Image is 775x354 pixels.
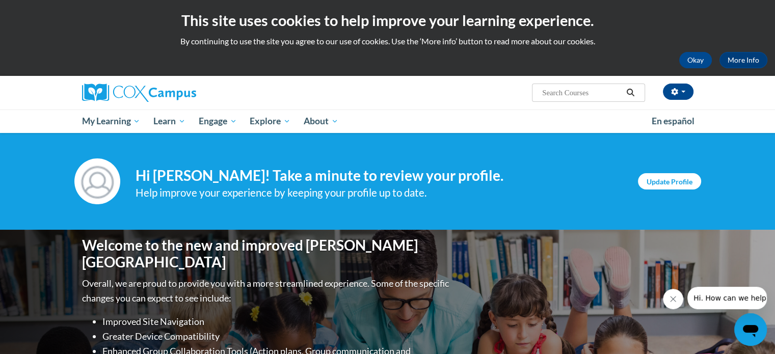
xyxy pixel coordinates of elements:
[136,167,623,184] h4: Hi [PERSON_NAME]! Take a minute to review your profile.
[297,110,345,133] a: About
[541,87,623,99] input: Search Courses
[102,329,451,344] li: Greater Device Compatibility
[652,116,694,126] span: En español
[74,158,120,204] img: Profile Image
[243,110,297,133] a: Explore
[8,10,767,31] h2: This site uses cookies to help improve your learning experience.
[82,276,451,306] p: Overall, we are proud to provide you with a more streamlined experience. Some of the specific cha...
[67,110,709,133] div: Main menu
[663,289,683,309] iframe: Close message
[679,52,712,68] button: Okay
[82,237,451,271] h1: Welcome to the new and improved [PERSON_NAME][GEOGRAPHIC_DATA]
[153,115,185,127] span: Learn
[147,110,192,133] a: Learn
[102,314,451,329] li: Improved Site Navigation
[638,173,701,189] a: Update Profile
[304,115,338,127] span: About
[136,184,623,201] div: Help improve your experience by keeping your profile up to date.
[82,115,140,127] span: My Learning
[250,115,290,127] span: Explore
[6,7,83,15] span: Hi. How can we help?
[82,84,196,102] img: Cox Campus
[82,84,276,102] a: Cox Campus
[719,52,767,68] a: More Info
[687,287,767,309] iframe: Message from company
[199,115,237,127] span: Engage
[734,313,767,346] iframe: Button to launch messaging window
[623,87,638,99] button: Search
[645,111,701,132] a: En español
[192,110,244,133] a: Engage
[8,36,767,47] p: By continuing to use the site you agree to our use of cookies. Use the ‘More info’ button to read...
[75,110,147,133] a: My Learning
[663,84,693,100] button: Account Settings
